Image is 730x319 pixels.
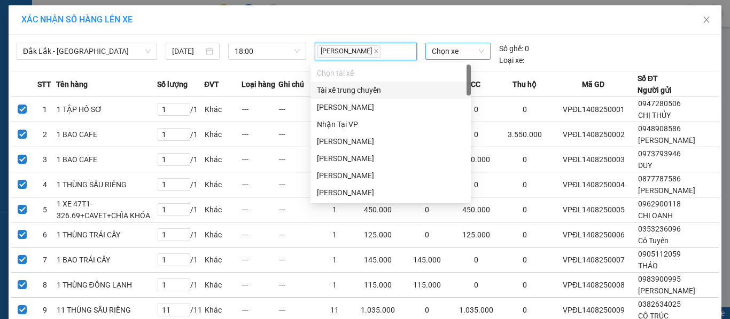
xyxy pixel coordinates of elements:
[452,97,501,122] td: 0
[157,248,204,273] td: / 1
[549,222,638,248] td: VPĐL1408250006
[34,248,56,273] td: 7
[317,84,464,96] div: Tài xế trung chuyển
[499,54,524,66] span: Loại xe:
[278,78,304,90] span: Ghi chú
[317,153,464,164] div: [PERSON_NAME]
[638,111,671,119] span: CHỊ THỦY
[310,167,471,184] div: Phan Văn Bổn
[310,150,471,167] div: Nguyễn Hoàng Nam
[549,97,638,122] td: VPĐL1408250001
[310,82,471,99] div: Tài xế trung chuyển
[471,78,480,90] span: CC
[316,248,353,273] td: 1
[582,78,604,90] span: Mã GD
[638,200,681,208] span: 0962900118
[638,236,669,245] span: Cô Tuyên
[638,136,695,145] span: [PERSON_NAME]
[638,225,681,233] span: 0353236096
[56,172,158,197] td: 1 THÙNG SẦU RIÊNG
[34,147,56,172] td: 3
[242,147,279,172] td: ---
[638,161,652,170] span: DUY
[500,172,549,197] td: 0
[204,222,242,248] td: Khác
[452,197,501,222] td: 450.000
[353,222,402,248] td: 125.000
[242,248,279,273] td: ---
[204,172,242,197] td: Khác
[500,197,549,222] td: 0
[452,122,501,147] td: 0
[374,49,379,54] span: close
[549,197,638,222] td: VPĐL1408250005
[353,248,402,273] td: 145.000
[638,73,672,96] div: Số ĐT Người gửi
[34,222,56,248] td: 6
[638,261,658,270] span: THẢO
[278,172,316,197] td: ---
[235,43,300,59] span: 18:00
[23,43,151,59] span: Đắk Lắk - Bình Dương
[34,197,56,222] td: 5
[242,97,279,122] td: ---
[638,211,673,220] span: CHỊ OANH
[242,122,279,147] td: ---
[157,147,204,172] td: / 1
[34,273,56,298] td: 8
[204,122,242,147] td: Khác
[402,222,452,248] td: 0
[432,43,484,59] span: Chọn xe
[702,15,711,24] span: close
[34,172,56,197] td: 4
[56,273,158,298] td: 1 THÙNG ĐÔNG LẠNH
[638,186,695,195] span: [PERSON_NAME]
[353,197,402,222] td: 450.000
[204,197,242,222] td: Khác
[310,133,471,150] div: Vũ Hải Dương
[402,248,452,273] td: 145.000
[638,300,681,308] span: 0382634025
[638,250,681,258] span: 0905112059
[452,248,501,273] td: 0
[56,248,158,273] td: 1 BAO TRÁI CÂY
[500,248,549,273] td: 0
[56,122,158,147] td: 1 BAO CAFE
[278,147,316,172] td: ---
[317,135,464,147] div: [PERSON_NAME]
[56,222,158,248] td: 1 THÙNG TRÁI CÂY
[157,122,204,147] td: / 1
[317,45,380,58] span: [PERSON_NAME]
[499,43,523,54] span: Số ghế:
[310,116,471,133] div: Nhận Tại VP
[500,273,549,298] td: 0
[278,197,316,222] td: ---
[500,147,549,172] td: 0
[21,14,133,25] span: XÁC NHẬN SỐ HÀNG LÊN XE
[56,147,158,172] td: 1 BAO CAFE
[638,275,681,283] span: 0983900995
[157,273,204,298] td: / 1
[204,78,219,90] span: ĐVT
[549,273,638,298] td: VPĐL1408250008
[500,222,549,248] td: 0
[512,78,537,90] span: Thu hộ
[157,78,188,90] span: Số lượng
[638,286,695,295] span: [PERSON_NAME]
[37,78,51,90] span: STT
[278,97,316,122] td: ---
[638,149,681,158] span: 0973793946
[638,174,681,183] span: 0877787586
[34,97,56,122] td: 1
[317,187,464,198] div: [PERSON_NAME]
[242,222,279,248] td: ---
[310,184,471,201] div: Trần Đức Tài
[316,222,353,248] td: 1
[204,273,242,298] td: Khác
[638,99,681,108] span: 0947280506
[353,273,402,298] td: 115.000
[157,97,204,122] td: / 1
[638,124,681,133] span: 0948908586
[452,172,501,197] td: 0
[316,273,353,298] td: 1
